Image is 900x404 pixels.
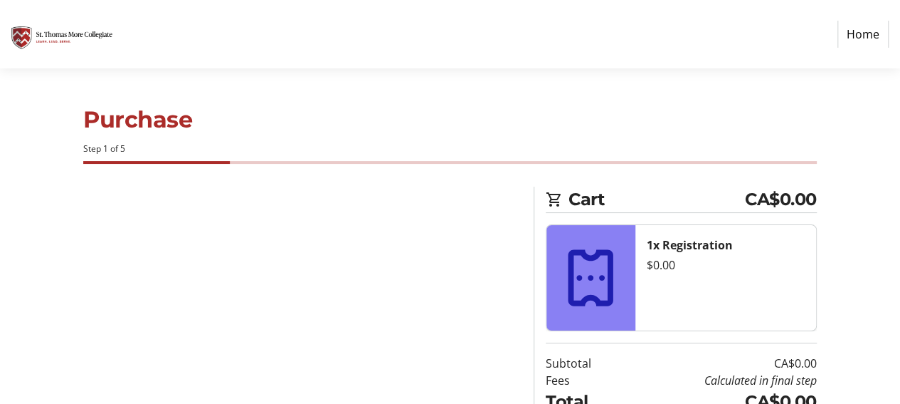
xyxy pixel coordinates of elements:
[745,187,817,212] span: CA$0.00
[568,187,745,212] span: Cart
[624,372,817,389] td: Calculated in final step
[546,355,624,372] td: Subtotal
[546,372,624,389] td: Fees
[647,257,805,274] div: $0.00
[837,21,889,48] a: Home
[647,237,733,253] strong: 1x Registration
[83,103,816,137] h1: Purchase
[624,355,817,372] td: CA$0.00
[83,143,816,155] div: Step 1 of 5
[11,6,112,63] img: St. Thomas More Collegiate #2's Logo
